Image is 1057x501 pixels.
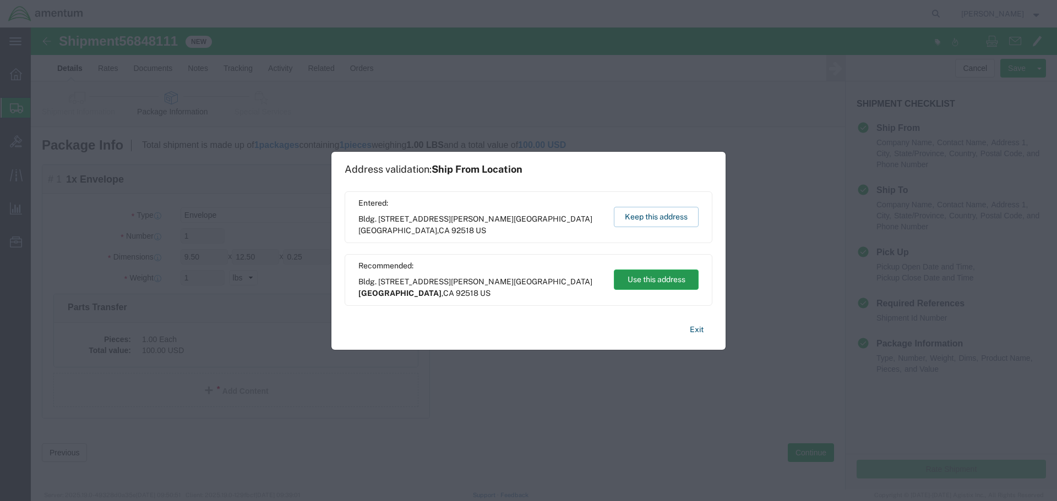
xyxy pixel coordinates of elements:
[432,163,522,175] span: Ship From Location
[439,226,450,235] span: CA
[358,213,603,236] span: Bldg. [STREET_ADDRESS][PERSON_NAME][GEOGRAPHIC_DATA] ,
[345,163,522,175] h1: Address validation:
[358,260,603,272] span: Recommended:
[451,226,474,235] span: 92518
[358,197,603,209] span: Entered:
[358,289,442,298] span: [GEOGRAPHIC_DATA]
[614,207,699,227] button: Keep this address
[358,226,437,235] span: [GEOGRAPHIC_DATA]
[614,269,699,290] button: Use this address
[443,289,454,298] span: CA
[480,289,491,298] span: US
[456,289,478,298] span: 92518
[681,320,712,339] button: Exit
[476,226,486,235] span: US
[358,276,603,299] span: Bldg. [STREET_ADDRESS][PERSON_NAME][GEOGRAPHIC_DATA] ,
